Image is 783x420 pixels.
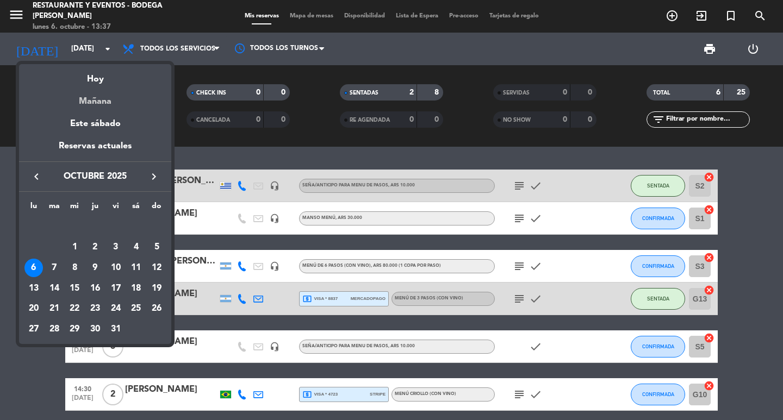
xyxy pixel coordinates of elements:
[85,200,105,217] th: jueves
[147,300,166,318] div: 26
[146,237,167,258] td: 5 de octubre de 2025
[64,237,85,258] td: 1 de octubre de 2025
[146,258,167,278] td: 12 de octubre de 2025
[64,299,85,319] td: 22 de octubre de 2025
[65,259,84,277] div: 8
[24,320,43,338] div: 27
[65,279,84,298] div: 15
[19,139,171,161] div: Reservas actuales
[45,300,64,318] div: 21
[127,238,145,256] div: 4
[86,320,104,338] div: 30
[19,109,171,139] div: Este sábado
[146,299,167,319] td: 26 de octubre de 2025
[85,299,105,319] td: 23 de octubre de 2025
[146,278,167,299] td: 19 de octubre de 2025
[44,299,65,319] td: 21 de octubre de 2025
[105,258,126,278] td: 10 de octubre de 2025
[85,319,105,340] td: 30 de octubre de 2025
[27,170,46,184] button: keyboard_arrow_left
[19,64,171,86] div: Hoy
[45,320,64,338] div: 28
[65,238,84,256] div: 1
[86,279,104,298] div: 16
[126,278,147,299] td: 18 de octubre de 2025
[64,278,85,299] td: 15 de octubre de 2025
[147,170,160,183] i: keyboard_arrow_right
[65,300,84,318] div: 22
[24,279,43,298] div: 13
[23,299,44,319] td: 20 de octubre de 2025
[45,259,64,277] div: 7
[64,258,85,278] td: 8 de octubre de 2025
[30,170,43,183] i: keyboard_arrow_left
[105,319,126,340] td: 31 de octubre de 2025
[107,320,125,338] div: 31
[44,200,65,217] th: martes
[65,320,84,338] div: 29
[107,259,125,277] div: 10
[44,278,65,299] td: 14 de octubre de 2025
[147,259,166,277] div: 12
[126,299,147,319] td: 25 de octubre de 2025
[107,279,125,298] div: 17
[23,217,167,237] td: OCT.
[24,300,43,318] div: 20
[146,200,167,217] th: domingo
[85,237,105,258] td: 2 de octubre de 2025
[45,279,64,298] div: 14
[86,300,104,318] div: 23
[46,170,144,184] span: octubre 2025
[107,300,125,318] div: 24
[85,258,105,278] td: 9 de octubre de 2025
[44,319,65,340] td: 28 de octubre de 2025
[105,278,126,299] td: 17 de octubre de 2025
[147,238,166,256] div: 5
[127,300,145,318] div: 25
[126,237,147,258] td: 4 de octubre de 2025
[86,238,104,256] div: 2
[19,86,171,109] div: Mañana
[23,278,44,299] td: 13 de octubre de 2025
[86,259,104,277] div: 9
[23,258,44,278] td: 6 de octubre de 2025
[64,319,85,340] td: 29 de octubre de 2025
[127,259,145,277] div: 11
[24,259,43,277] div: 6
[85,278,105,299] td: 16 de octubre de 2025
[105,237,126,258] td: 3 de octubre de 2025
[126,258,147,278] td: 11 de octubre de 2025
[23,319,44,340] td: 27 de octubre de 2025
[64,200,85,217] th: miércoles
[105,299,126,319] td: 24 de octubre de 2025
[127,279,145,298] div: 18
[105,200,126,217] th: viernes
[126,200,147,217] th: sábado
[144,170,164,184] button: keyboard_arrow_right
[147,279,166,298] div: 19
[23,200,44,217] th: lunes
[107,238,125,256] div: 3
[44,258,65,278] td: 7 de octubre de 2025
